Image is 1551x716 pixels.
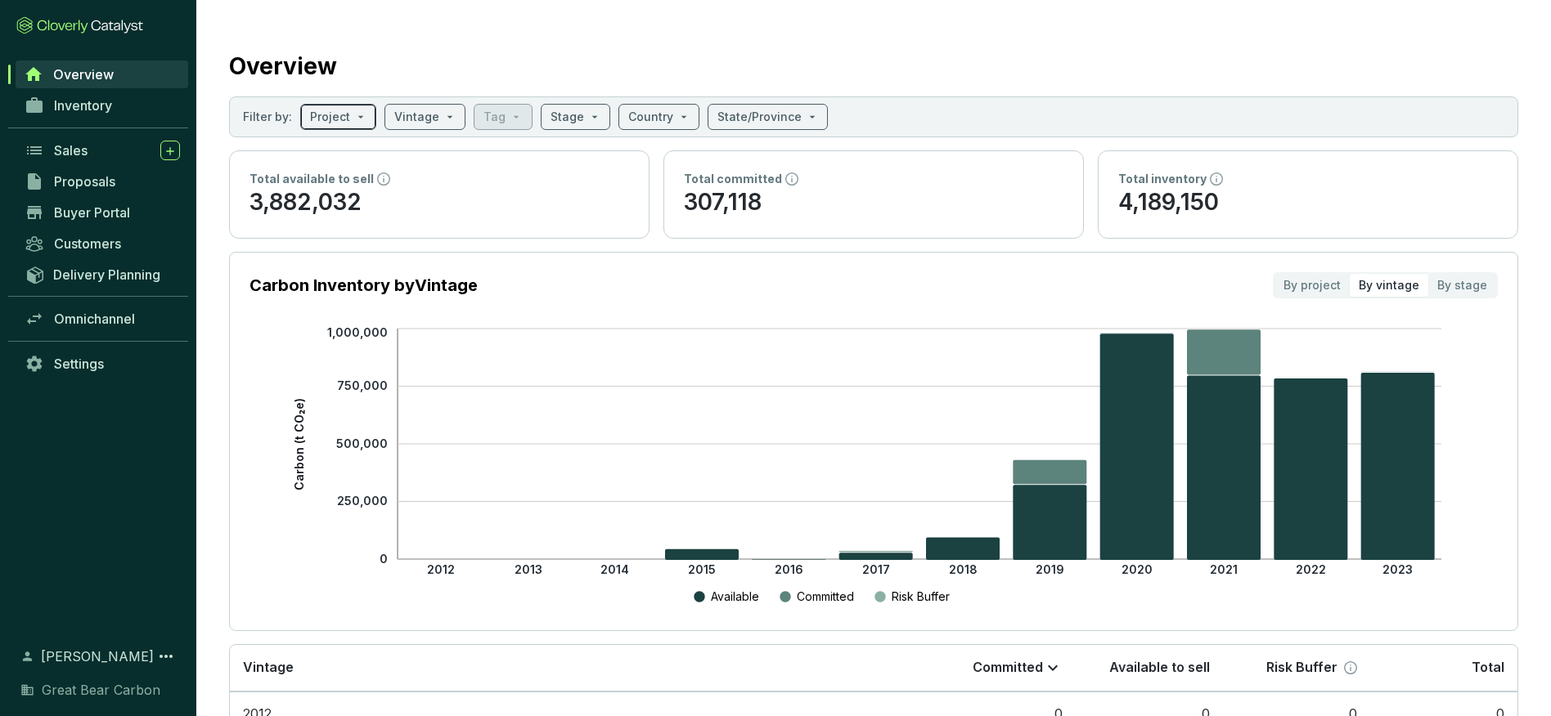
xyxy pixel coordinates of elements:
tspan: 1,000,000 [327,325,388,339]
tspan: 2022 [1296,562,1326,576]
tspan: 2017 [862,562,890,576]
span: Great Bear Carbon [42,680,160,700]
p: Total inventory [1118,171,1207,187]
tspan: 2015 [688,562,716,576]
tspan: 2016 [775,562,803,576]
span: Settings [54,356,104,372]
span: Omnichannel [54,311,135,327]
tspan: 2021 [1210,562,1238,576]
p: Total committed [684,171,782,187]
h2: Overview [229,49,337,83]
span: Delivery Planning [53,266,160,283]
p: 3,882,032 [250,187,629,218]
div: By project [1275,274,1350,297]
p: Total available to sell [250,171,374,187]
a: Omnichannel [16,305,188,333]
span: Buyer Portal [54,204,130,221]
tspan: 2018 [949,562,978,576]
a: Sales [16,136,188,164]
tspan: 2014 [600,562,629,576]
p: Committed [797,588,854,605]
a: Proposals [16,168,188,195]
p: 4,189,150 [1118,187,1498,218]
span: Customers [54,235,121,252]
a: Delivery Planning [16,261,188,288]
p: Tag [483,109,506,125]
tspan: 500,000 [336,436,388,450]
div: By vintage [1350,274,1428,297]
tspan: 250,000 [337,494,388,508]
a: Inventory [16,92,188,119]
span: [PERSON_NAME] [41,647,154,666]
th: Vintage [230,645,928,691]
p: Carbon Inventory by Vintage [250,274,478,297]
p: Filter by: [243,109,292,125]
tspan: 2013 [515,562,542,576]
p: Risk Buffer [892,588,950,605]
tspan: 2020 [1122,562,1153,576]
div: By stage [1428,274,1496,297]
div: segmented control [1273,272,1498,298]
p: Risk Buffer [1266,659,1337,677]
tspan: 750,000 [337,378,388,392]
span: Sales [54,142,88,159]
a: Settings [16,350,188,378]
a: Buyer Portal [16,199,188,226]
span: Proposals [54,173,115,190]
tspan: 2012 [427,562,455,576]
th: Total [1370,645,1517,691]
tspan: 2019 [1036,562,1064,576]
tspan: Carbon (t CO₂e) [292,397,306,490]
span: Overview [53,66,114,83]
tspan: 2023 [1382,562,1413,576]
th: Available to sell [1076,645,1223,691]
tspan: 0 [380,552,388,566]
span: Inventory [54,97,112,114]
p: Available [711,588,759,605]
p: Committed [973,659,1043,677]
a: Overview [16,60,188,88]
p: 307,118 [684,187,1063,218]
a: Customers [16,230,188,257]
